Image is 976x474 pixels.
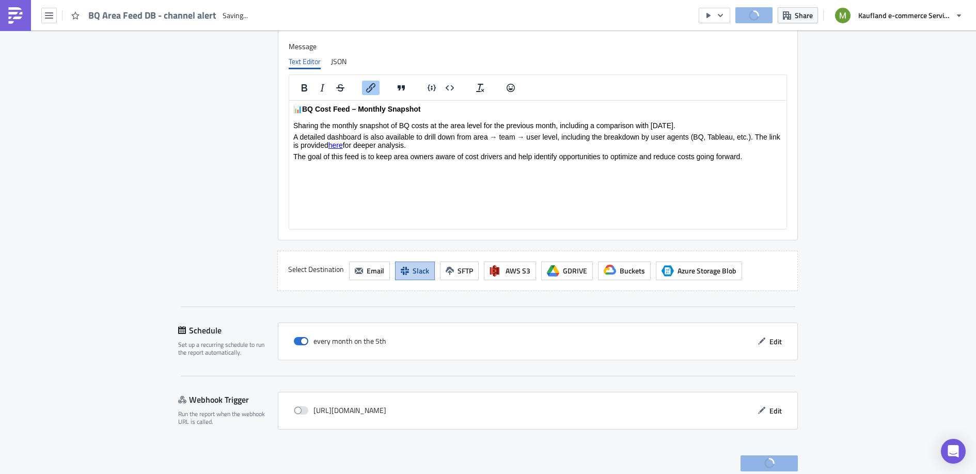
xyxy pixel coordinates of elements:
[223,11,248,20] span: Saving...
[88,9,217,21] span: BQ Area Feed DB - channel alert
[178,392,278,407] div: Webhook Trigger
[563,265,587,276] span: GDRIVE
[392,81,410,95] button: Blockquote
[795,10,813,21] span: Share
[941,439,966,464] div: Open Intercom Messenger
[769,405,782,416] span: Edit
[598,262,651,280] button: Buckets
[289,42,787,51] label: Message
[331,54,347,69] div: JSON
[752,333,787,349] button: Edit
[313,81,331,95] button: Italic
[484,262,536,280] button: AWS S3
[858,10,951,21] span: Kaufland e-commerce Services GmbH & Co. KG
[506,265,530,276] span: AWS S3
[778,7,818,23] button: Share
[471,81,489,95] button: Clear formatting
[829,4,968,27] button: Kaufland e-commerce Services GmbH & Co. KG
[7,7,24,24] img: PushMetrics
[620,265,645,276] span: Buckets
[458,265,473,276] span: SFTP
[423,81,440,95] button: Insert code line
[502,81,520,95] button: Emojis
[834,7,852,24] img: Avatar
[395,262,435,280] button: Slack
[178,341,271,357] div: Set up a recurring schedule to run the report automatically.
[294,333,386,349] div: every month on the 5th
[441,81,459,95] button: Insert code block
[769,336,782,347] span: Edit
[288,262,344,277] label: Select Destination
[541,262,593,280] button: GDRIVE
[295,81,313,95] button: Bold
[362,81,380,95] button: Insert/edit link
[294,403,386,418] div: [URL][DOMAIN_NAME]
[289,54,321,69] div: Text Editor
[678,265,736,276] span: Azure Storage Blob
[656,262,742,280] button: Azure Storage BlobAzure Storage Blob
[413,265,429,276] span: Slack
[367,265,384,276] span: Email
[440,262,479,280] button: SFTP
[752,403,787,419] button: Edit
[178,323,278,338] div: Schedule
[332,81,349,95] button: Strikethrough
[289,101,786,229] iframe: Rich Text Area
[662,265,674,277] span: Azure Storage Blob
[349,262,390,280] button: Email
[178,410,271,426] div: Run the report when the webhook URL is called.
